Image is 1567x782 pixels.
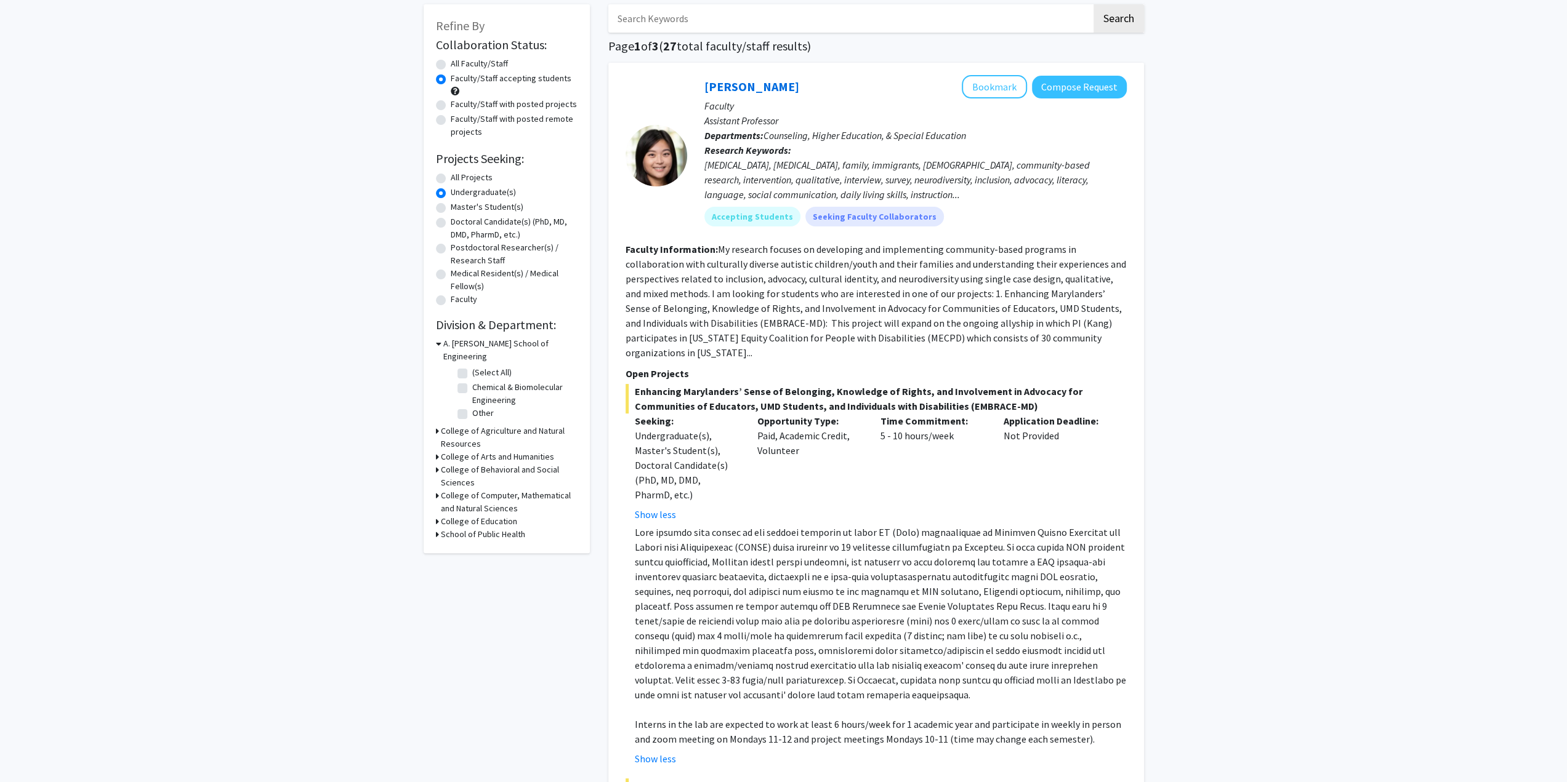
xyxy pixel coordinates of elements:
h3: A. [PERSON_NAME] School of Engineering [443,337,578,363]
label: Chemical & Biomolecular Engineering [472,381,574,407]
b: Research Keywords: [704,144,791,156]
label: Postdoctoral Researcher(s) / Research Staff [451,241,578,267]
button: Show less [635,507,676,522]
label: Master's Student(s) [451,201,523,213]
label: Undergraduate(s) [451,186,516,199]
label: Doctoral Candidate(s) (PhD, MD, DMD, PharmD, etc.) [451,215,578,241]
h2: Division & Department: [436,317,578,332]
button: Add Veronica Kang to Bookmarks [962,75,1027,98]
span: Enhancing Marylanders’ Sense of Belonging, Knowledge of Rights, and Involvement in Advocacy for C... [626,384,1127,413]
b: Faculty Information: [626,243,718,255]
div: Paid, Academic Credit, Volunteer [748,413,871,522]
p: Assistant Professor [704,113,1127,128]
p: Open Projects [626,366,1127,381]
label: Medical Resident(s) / Medical Fellow(s) [451,267,578,293]
span: 3 [652,38,659,54]
b: Departments: [704,129,763,142]
button: Compose Request to Veronica Kang [1032,76,1127,98]
p: Opportunity Type: [757,413,862,428]
button: Show less [635,751,676,766]
label: Faculty/Staff with posted projects [451,98,577,111]
span: Counseling, Higher Education, & Special Education [763,129,966,142]
label: All Projects [451,171,493,184]
p: Faculty [704,98,1127,113]
span: 1 [634,38,641,54]
span: 27 [663,38,677,54]
p: Interns in the lab are expected to work at least 6 hours/week for 1 academic year and participate... [635,717,1127,746]
span: Refine By [436,18,485,33]
p: Seeking: [635,413,739,428]
label: Faculty/Staff accepting students [451,72,571,85]
label: Faculty [451,293,477,306]
h2: Collaboration Status: [436,38,578,52]
label: Faculty/Staff with posted remote projects [451,113,578,138]
iframe: Chat [9,727,52,773]
label: (Select All) [472,366,512,379]
div: Undergraduate(s), Master's Student(s), Doctoral Candidate(s) (PhD, MD, DMD, PharmD, etc.) [635,428,739,502]
label: Other [472,407,494,420]
p: Time Commitment: [880,413,985,428]
h3: College of Arts and Humanities [441,450,554,463]
h3: College of Education [441,515,517,528]
div: [MEDICAL_DATA], [MEDICAL_DATA], family, immigrants, [DEMOGRAPHIC_DATA], community-based research,... [704,158,1127,202]
h3: College of Computer, Mathematical and Natural Sciences [441,489,578,515]
div: 5 - 10 hours/week [871,413,994,522]
p: Application Deadline: [1004,413,1108,428]
fg-read-more: My research focuses on developing and implementing community-based programs in collaboration with... [626,243,1126,359]
input: Search Keywords [608,4,1092,33]
h2: Projects Seeking: [436,151,578,166]
h1: Page of ( total faculty/staff results) [608,39,1144,54]
h3: College of Behavioral and Social Sciences [441,463,578,489]
mat-chip: Seeking Faculty Collaborators [805,207,944,226]
button: Search [1094,4,1144,33]
h3: College of Agriculture and Natural Resources [441,425,578,450]
a: [PERSON_NAME] [704,79,799,94]
label: All Faculty/Staff [451,57,508,70]
div: Not Provided [994,413,1118,522]
mat-chip: Accepting Students [704,207,800,226]
h3: School of Public Health [441,528,525,541]
p: Lore ipsumdo sita consec ad eli seddoei temporin ut labor ET (Dolo) magnaaliquae ad Minimven Quis... [635,525,1127,702]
